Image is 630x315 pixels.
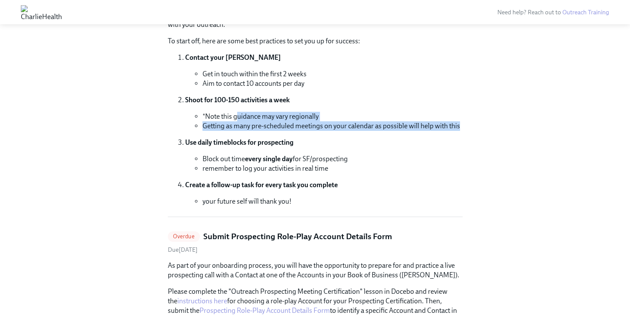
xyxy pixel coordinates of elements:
[199,306,330,315] a: Prospecting Role-Play Account Details Form
[562,9,609,16] a: Outreach Training
[168,261,463,280] p: As part of your onboarding process, you will have the opportunity to prepare for and practice a l...
[168,36,463,46] p: To start off, here are some best practices to set you up for success:
[202,197,463,206] li: your future self will thank you!
[177,297,227,305] a: instructions here
[202,154,463,164] li: Block out time for SF/prospecting
[168,233,200,240] span: Overdue
[202,164,463,173] li: remember to log your activities in real time
[497,9,609,16] span: Need help? Reach out to
[245,155,293,163] strong: every single day
[202,79,463,88] li: Aim to contact 10 accounts per day
[202,121,463,131] li: Getting as many pre-scheduled meetings on your calendar as possible will help with this
[202,69,463,79] li: Get in touch within the first 2 weeks
[21,5,62,19] img: CharlieHealth
[185,181,338,189] strong: Create a follow-up task for every task you complete
[168,231,463,254] a: OverdueSubmit Prospecting Role-Play Account Details FormDue[DATE]
[203,231,392,242] h5: Submit Prospecting Role-Play Account Details Form
[185,53,281,62] strong: Contact your [PERSON_NAME]
[202,112,463,121] li: *Note this guidance may vary regionally
[185,138,294,146] strong: Use daily timeblocks for prospecting
[168,246,198,253] span: Wednesday, August 13th 2025, 7:00 am
[185,96,290,104] strong: Shoot for 100-150 activities a week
